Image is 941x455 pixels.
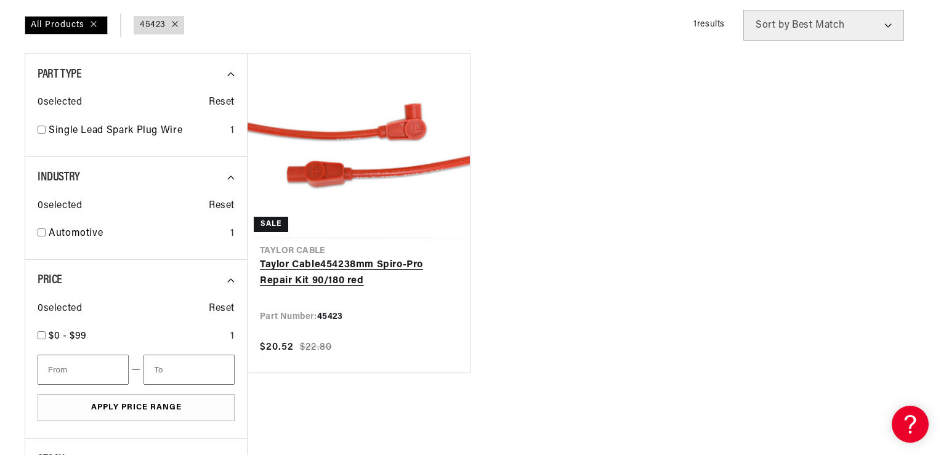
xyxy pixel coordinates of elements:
[38,198,82,214] span: 0 selected
[38,171,80,183] span: Industry
[25,16,108,34] div: All Products
[260,257,458,289] a: Taylor Cable454238mm Spiro-Pro Repair Kit 90/180 red
[38,274,62,286] span: Price
[743,10,904,41] select: Sort by
[49,123,225,139] a: Single Lead Spark Plug Wire
[38,95,82,111] span: 0 selected
[209,198,235,214] span: Reset
[209,301,235,317] span: Reset
[140,18,166,32] a: 45423
[230,329,235,345] div: 1
[230,123,235,139] div: 1
[756,20,790,30] span: Sort by
[38,355,129,385] input: From
[132,362,141,378] span: —
[38,301,82,317] span: 0 selected
[49,226,225,242] a: Automotive
[38,394,235,422] button: Apply Price Range
[693,20,725,29] span: 1 results
[209,95,235,111] span: Reset
[49,331,87,341] span: $0 - $99
[38,68,81,81] span: Part Type
[143,355,235,385] input: To
[230,226,235,242] div: 1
